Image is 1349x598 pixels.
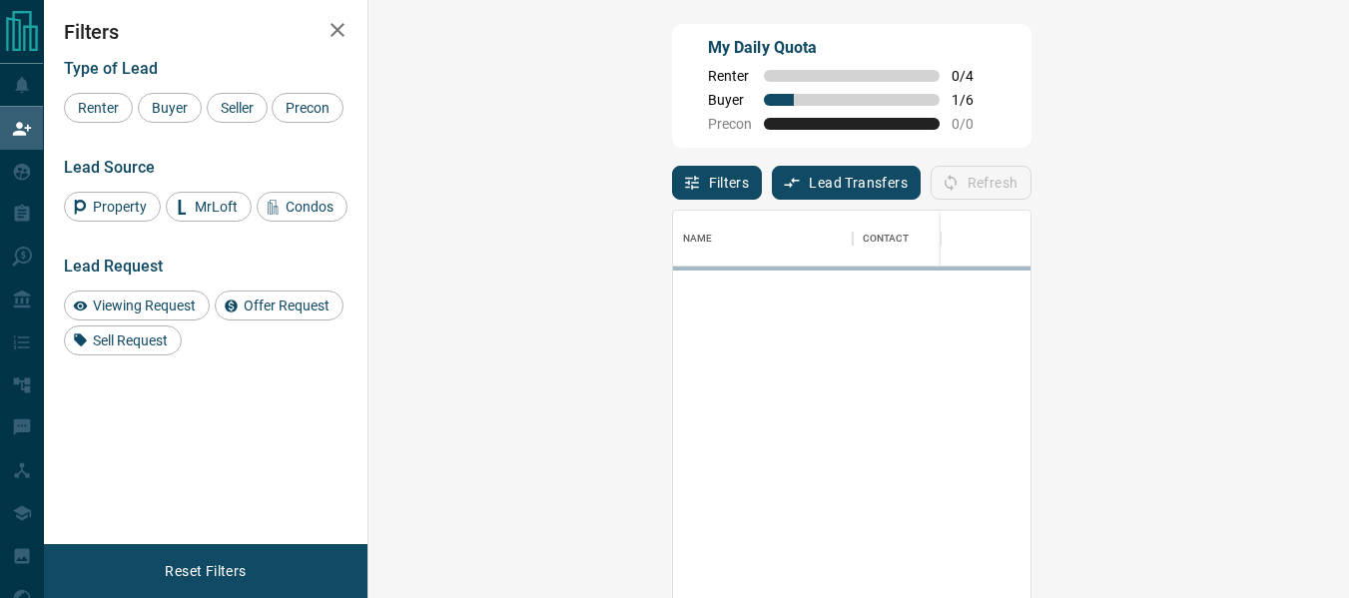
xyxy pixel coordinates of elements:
button: Lead Transfers [772,166,921,200]
span: 0 / 4 [952,68,996,84]
p: My Daily Quota [708,36,996,60]
span: 1 / 6 [952,92,996,108]
span: Lead Request [64,257,163,276]
div: Seller [207,93,268,123]
div: Name [683,211,713,267]
div: Contact [863,211,910,267]
span: 0 / 0 [952,116,996,132]
div: Property [64,192,161,222]
div: MrLoft [166,192,252,222]
button: Reset Filters [152,554,259,588]
div: Offer Request [215,291,343,320]
span: Precon [279,100,337,116]
span: Renter [708,68,752,84]
span: Condos [279,199,340,215]
span: Lead Source [64,158,155,177]
button: Filters [672,166,763,200]
div: Condos [257,192,347,222]
span: Buyer [145,100,195,116]
div: Precon [272,93,343,123]
span: Viewing Request [86,298,203,313]
span: MrLoft [188,199,245,215]
div: Buyer [138,93,202,123]
span: Type of Lead [64,59,158,78]
h2: Filters [64,20,347,44]
span: Renter [71,100,126,116]
span: Precon [708,116,752,132]
span: Property [86,199,154,215]
span: Buyer [708,92,752,108]
div: Sell Request [64,325,182,355]
div: Renter [64,93,133,123]
span: Offer Request [237,298,337,313]
span: Seller [214,100,261,116]
div: Viewing Request [64,291,210,320]
div: Contact [853,211,1012,267]
span: Sell Request [86,332,175,348]
div: Name [673,211,853,267]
